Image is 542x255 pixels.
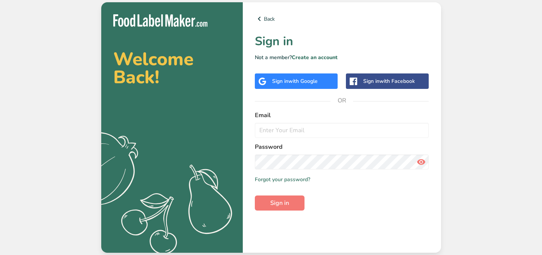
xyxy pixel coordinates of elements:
[113,50,231,86] h2: Welcome Back!
[272,77,318,85] div: Sign in
[288,78,318,85] span: with Google
[255,176,310,183] a: Forgot your password?
[330,89,353,112] span: OR
[255,53,429,61] p: Not a member?
[255,195,304,211] button: Sign in
[379,78,415,85] span: with Facebook
[255,111,429,120] label: Email
[255,123,429,138] input: Enter Your Email
[113,14,207,27] img: Food Label Maker
[255,14,429,23] a: Back
[255,32,429,50] h1: Sign in
[255,142,429,151] label: Password
[270,199,289,208] span: Sign in
[292,54,338,61] a: Create an account
[363,77,415,85] div: Sign in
